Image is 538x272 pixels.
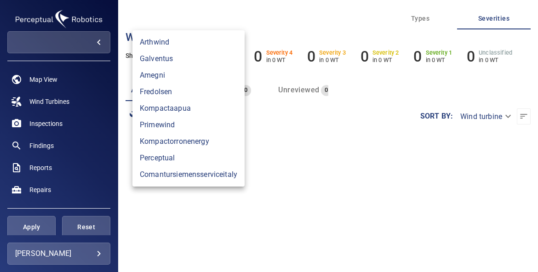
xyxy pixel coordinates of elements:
a: primewind [132,117,245,133]
a: kompactaapua [132,100,245,117]
a: galventus [132,51,245,67]
a: comantursiemensserviceitaly [132,166,245,183]
a: kompactorronenergy [132,133,245,150]
a: fredolsen [132,84,245,100]
a: amegni [132,67,245,84]
a: perceptual [132,150,245,166]
a: arthwind [132,34,245,51]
